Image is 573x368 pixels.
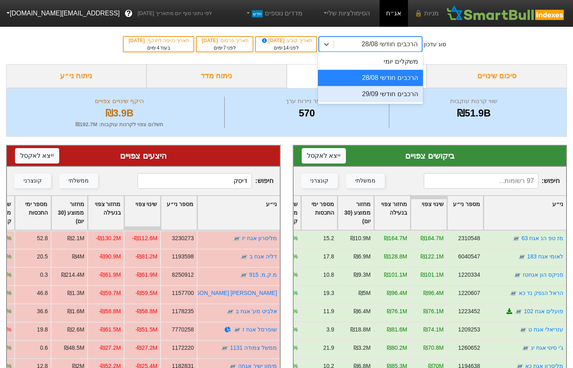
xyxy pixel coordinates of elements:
[519,326,527,334] img: tase link
[411,196,446,230] div: Toggle SortBy
[318,54,423,70] div: משקלים יומי
[354,307,371,316] div: ₪6.4M
[346,174,385,188] button: ממשלתי
[127,8,131,19] span: ?
[509,289,517,297] img: tase link
[323,289,334,297] div: 19.3
[17,97,222,106] div: היקף שינויים צפויים
[362,39,418,49] div: הרכבים חודשי 28/08
[521,344,530,352] img: tase link
[484,196,566,230] div: Toggle SortBy
[227,106,387,121] div: 570
[421,271,444,279] div: ₪101.1M
[135,289,157,297] div: -₪59.5M
[242,235,277,241] a: מליסרון אגח יז
[249,271,277,278] a: מ.ק.מ. 915
[99,344,120,352] div: -₪27.2M
[524,308,563,314] a: פועלים אגח 102
[99,271,120,279] div: -₪61.9M
[99,289,120,297] div: -₪59.7M
[172,307,193,316] div: 1178235
[512,235,520,243] img: tase link
[318,70,423,86] div: הרכבים חודשי 28/08
[458,271,480,279] div: 1220334
[137,9,212,17] span: לפי נתוני סוף יום מתאריך [DATE]
[458,325,480,334] div: 1209253
[240,253,248,261] img: tase link
[36,325,47,334] div: 19.8
[128,44,189,52] div: בעוד ימים
[384,271,407,279] div: ₪101.1M
[230,344,277,351] a: ממשל צמודה 1131
[67,307,84,316] div: ₪1.6M
[161,196,197,230] div: Toggle SortBy
[287,64,427,88] div: ביקושים והיצעים צפויים
[135,344,157,352] div: -₪27.2M
[260,37,312,44] div: תאריך קובע :
[233,326,241,334] img: tase link
[197,196,280,230] div: Toggle SortBy
[172,344,193,352] div: 1172220
[458,252,480,261] div: 6040547
[88,196,124,230] div: Toggle SortBy
[135,271,157,279] div: -₪61.9M
[95,234,120,243] div: -₪130.2M
[518,253,526,261] img: tase link
[391,106,556,121] div: ₪51.9B
[59,174,98,188] button: ממשלתי
[249,253,277,260] a: דליה אגח ב
[458,234,480,243] div: 2310548
[427,64,567,88] div: סיכום שינויים
[221,344,229,352] img: tase link
[447,196,483,230] div: Toggle SortBy
[458,307,480,316] div: 1223452
[241,5,306,22] a: מדדים נוספיםחדש
[523,271,563,278] a: פניקס הון אגחטז
[72,252,84,261] div: ₪4M
[354,252,371,261] div: ₪6.9M
[226,308,234,316] img: tase link
[36,234,47,243] div: 52.8
[458,344,480,352] div: 1260652
[240,271,248,279] img: tase link
[513,271,521,279] img: tase link
[323,307,334,316] div: 11.9
[40,271,47,279] div: 0.3
[421,252,444,261] div: ₪122.1M
[423,325,444,334] div: ₪74.1M
[40,344,47,352] div: 0.6
[323,234,334,243] div: 15.2
[135,307,157,316] div: -₪58.8M
[338,196,373,230] div: Toggle SortBy
[519,290,563,296] a: הראל הנפק נד כא
[6,64,146,88] div: ניתוח ני״ע
[350,234,371,243] div: ₪10.9M
[302,148,346,164] button: ייצא לאקסל
[384,234,407,243] div: ₪164.7M
[99,252,120,261] div: -₪90.9M
[99,307,120,316] div: -₪58.8M
[350,325,371,334] div: ₪18.8M
[355,176,376,185] div: ממשלתי
[319,5,373,22] a: הסימולציות שלי
[527,253,563,260] a: לאומי אגח 183
[261,38,286,43] span: [DATE]
[423,307,444,316] div: ₪76.1M
[458,289,480,297] div: 1220607
[179,290,277,296] a: [PERSON_NAME] [PERSON_NAME] ז
[301,174,338,188] button: קונצרני
[17,121,222,129] div: תשלום צפוי לקרנות עוקבות : ₪192.7M
[384,252,407,261] div: ₪128.8M
[137,173,252,189] input: 473 רשומות...
[61,271,84,279] div: ₪214.4M
[201,37,249,44] div: תאריך פרסום :
[24,176,42,185] div: קונצרני
[424,173,539,189] input: 97 רשומות...
[15,150,272,162] div: היצעים צפויים
[69,176,89,185] div: ממשלתי
[172,252,193,261] div: 1193598
[201,44,249,52] div: לפני ימים
[421,234,444,243] div: ₪164.7M
[302,150,558,162] div: ביקושים צפויים
[515,308,523,316] img: tase link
